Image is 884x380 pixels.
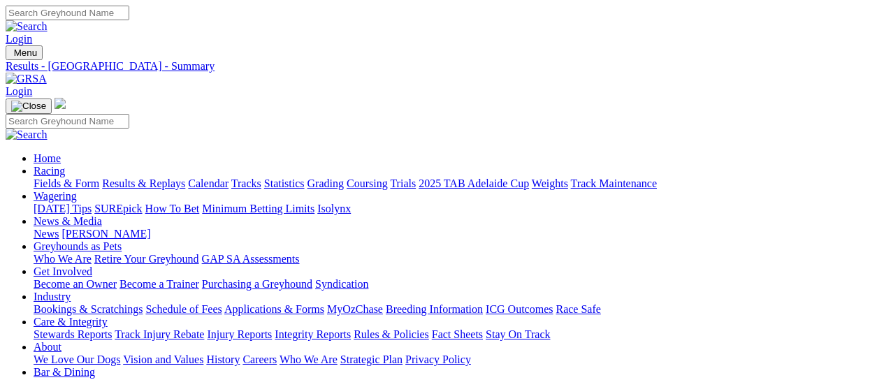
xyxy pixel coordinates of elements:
[34,366,95,378] a: Bar & Dining
[6,6,129,20] input: Search
[34,353,878,366] div: About
[6,45,43,60] button: Toggle navigation
[55,98,66,109] img: logo-grsa-white.png
[486,328,550,340] a: Stay On Track
[145,203,200,214] a: How To Bet
[207,328,272,340] a: Injury Reports
[6,85,32,97] a: Login
[571,177,657,189] a: Track Maintenance
[354,328,429,340] a: Rules & Policies
[6,114,129,129] input: Search
[390,177,416,189] a: Trials
[94,203,142,214] a: SUREpick
[94,253,199,265] a: Retire Your Greyhound
[242,353,277,365] a: Careers
[202,203,314,214] a: Minimum Betting Limits
[34,228,59,240] a: News
[34,328,878,341] div: Care & Integrity
[6,33,32,45] a: Login
[115,328,204,340] a: Track Injury Rebate
[317,203,351,214] a: Isolynx
[34,303,878,316] div: Industry
[34,177,878,190] div: Racing
[34,228,878,240] div: News & Media
[102,177,185,189] a: Results & Replays
[327,303,383,315] a: MyOzChase
[419,177,529,189] a: 2025 TAB Adelaide Cup
[202,253,300,265] a: GAP SA Assessments
[34,341,61,353] a: About
[34,152,61,164] a: Home
[34,203,92,214] a: [DATE] Tips
[34,215,102,227] a: News & Media
[34,291,71,302] a: Industry
[6,20,48,33] img: Search
[11,101,46,112] img: Close
[34,278,117,290] a: Become an Owner
[34,165,65,177] a: Racing
[34,265,92,277] a: Get Involved
[61,228,150,240] a: [PERSON_NAME]
[264,177,305,189] a: Statistics
[6,73,47,85] img: GRSA
[34,253,92,265] a: Who We Are
[486,303,553,315] a: ICG Outcomes
[6,129,48,141] img: Search
[347,177,388,189] a: Coursing
[34,203,878,215] div: Wagering
[34,177,99,189] a: Fields & Form
[280,353,338,365] a: Who We Are
[6,98,52,114] button: Toggle navigation
[206,353,240,365] a: History
[34,278,878,291] div: Get Involved
[202,278,312,290] a: Purchasing a Greyhound
[231,177,261,189] a: Tracks
[556,303,600,315] a: Race Safe
[34,240,122,252] a: Greyhounds as Pets
[34,253,878,265] div: Greyhounds as Pets
[275,328,351,340] a: Integrity Reports
[14,47,37,58] span: Menu
[307,177,344,189] a: Grading
[119,278,199,290] a: Become a Trainer
[34,328,112,340] a: Stewards Reports
[34,190,77,202] a: Wagering
[34,316,108,328] a: Care & Integrity
[34,353,120,365] a: We Love Our Dogs
[532,177,568,189] a: Weights
[34,303,143,315] a: Bookings & Scratchings
[123,353,203,365] a: Vision and Values
[224,303,324,315] a: Applications & Forms
[405,353,471,365] a: Privacy Policy
[340,353,403,365] a: Strategic Plan
[6,60,878,73] a: Results - [GEOGRAPHIC_DATA] - Summary
[188,177,229,189] a: Calendar
[315,278,368,290] a: Syndication
[432,328,483,340] a: Fact Sheets
[145,303,222,315] a: Schedule of Fees
[386,303,483,315] a: Breeding Information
